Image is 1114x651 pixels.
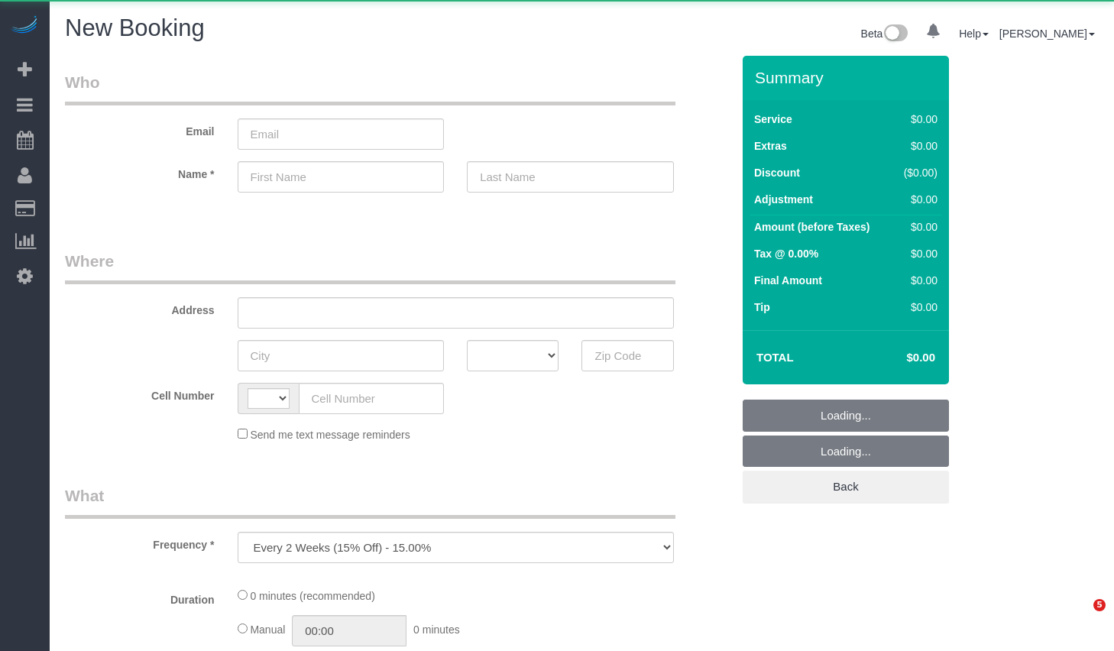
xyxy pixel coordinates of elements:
[53,383,226,403] label: Cell Number
[861,351,935,364] h4: $0.00
[897,138,938,154] div: $0.00
[897,246,938,261] div: $0.00
[65,484,675,519] legend: What
[882,24,908,44] img: New interface
[754,219,870,235] label: Amount (before Taxes)
[65,15,205,41] span: New Booking
[250,429,410,441] span: Send me text message reminders
[897,192,938,207] div: $0.00
[53,161,226,182] label: Name *
[9,15,40,37] img: Automaid Logo
[53,297,226,318] label: Address
[581,340,673,371] input: Zip Code
[959,28,989,40] a: Help
[897,273,938,288] div: $0.00
[1093,599,1106,611] span: 5
[53,587,226,607] label: Duration
[754,112,792,127] label: Service
[238,340,445,371] input: City
[1062,599,1099,636] iframe: Intercom live chat
[754,165,800,180] label: Discount
[299,383,445,414] input: Cell Number
[743,471,949,503] a: Back
[413,623,460,636] span: 0 minutes
[756,351,794,364] strong: Total
[53,118,226,139] label: Email
[250,590,374,602] span: 0 minutes (recommended)
[754,192,813,207] label: Adjustment
[897,219,938,235] div: $0.00
[467,161,674,193] input: Last Name
[53,532,226,552] label: Frequency *
[754,246,818,261] label: Tax @ 0.00%
[897,112,938,127] div: $0.00
[999,28,1095,40] a: [PERSON_NAME]
[65,250,675,284] legend: Where
[755,69,941,86] h3: Summary
[238,118,445,150] input: Email
[238,161,445,193] input: First Name
[754,138,787,154] label: Extras
[250,623,285,636] span: Manual
[861,28,908,40] a: Beta
[754,273,822,288] label: Final Amount
[897,300,938,315] div: $0.00
[65,71,675,105] legend: Who
[897,165,938,180] div: ($0.00)
[754,300,770,315] label: Tip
